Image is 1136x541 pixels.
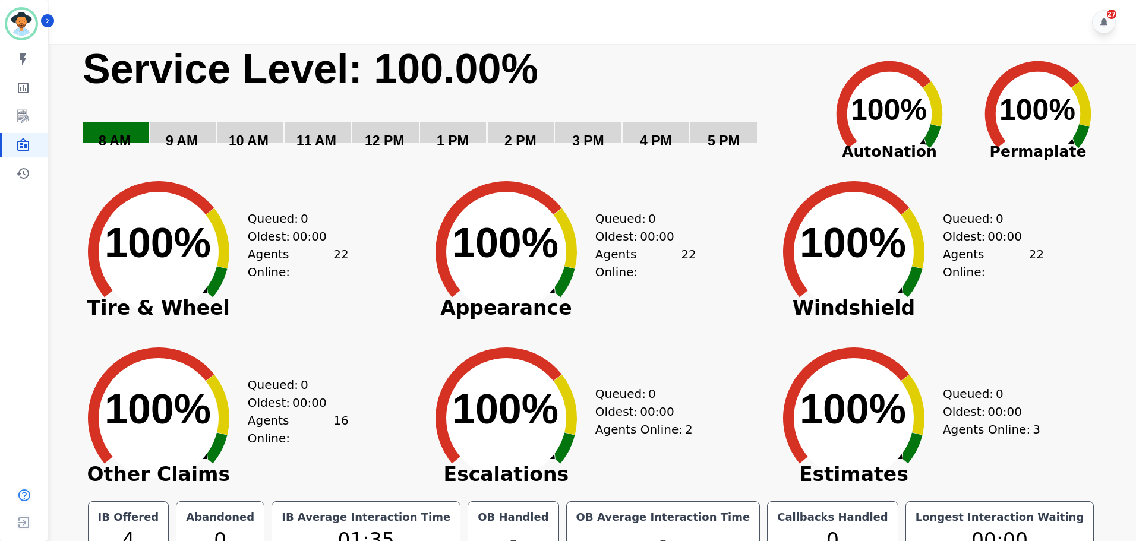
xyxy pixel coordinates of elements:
div: Agents Online: [595,245,696,281]
div: Longest Interaction Waiting [913,509,1087,526]
text: 3 PM [572,133,604,148]
text: 100% [452,220,558,266]
span: 00:00 [292,394,327,412]
span: Appearance [417,302,595,314]
div: Queued: [248,210,337,227]
text: 1 PM [437,133,469,148]
div: Queued: [595,210,684,227]
span: Permaplate [964,141,1112,163]
span: Estimates [765,469,943,480]
text: 100% [800,386,906,432]
text: 100% [999,93,1075,126]
text: 100% [851,93,927,126]
text: 12 PM [365,133,404,148]
span: 16 [333,412,348,447]
div: Oldest: [595,227,684,245]
div: Oldest: [943,403,1032,420]
span: Escalations [417,469,595,480]
span: 22 [333,245,348,281]
span: 0 [301,210,308,227]
div: Callbacks Handled [775,509,891,526]
div: IB Average Interaction Time [279,509,453,526]
span: 00:00 [640,403,674,420]
div: Queued: [595,385,684,403]
span: 22 [1028,245,1043,281]
span: Other Claims [70,469,248,480]
span: 00:00 [987,403,1022,420]
text: 8 AM [99,133,131,148]
text: Service Level: 100.00% [83,46,538,92]
img: Bordered avatar [7,10,36,38]
text: 4 PM [640,133,672,148]
div: OB Handled [475,509,551,526]
span: 0 [996,385,1004,403]
text: 9 AM [166,133,198,148]
div: Oldest: [943,227,1032,245]
div: Queued: [943,385,1032,403]
text: 100% [105,220,211,266]
span: 0 [996,210,1004,227]
div: Agents Online: [943,420,1044,438]
div: Oldest: [595,403,684,420]
span: 00:00 [292,227,327,245]
span: AutoNation [815,141,964,163]
span: 22 [681,245,696,281]
span: 2 [685,420,693,438]
div: Oldest: [248,394,337,412]
div: Agents Online: [943,245,1044,281]
text: 10 AM [229,133,269,148]
svg: Service Level: 0% [81,44,813,166]
text: 100% [800,220,906,266]
div: Agents Online: [248,245,349,281]
div: Oldest: [248,227,337,245]
span: 0 [301,376,308,394]
div: OB Average Interaction Time [574,509,753,526]
span: Windshield [765,302,943,314]
span: 0 [648,385,656,403]
div: Queued: [943,210,1032,227]
div: Agents Online: [595,420,696,438]
div: Abandoned [184,509,257,526]
text: 11 AM [296,133,336,148]
span: 00:00 [987,227,1022,245]
span: 3 [1033,420,1040,438]
span: 00:00 [640,227,674,245]
div: Queued: [248,376,337,394]
text: 100% [452,386,558,432]
div: 27 [1107,10,1116,19]
text: 100% [105,386,211,432]
div: Agents Online: [248,412,349,447]
span: 0 [648,210,656,227]
span: Tire & Wheel [70,302,248,314]
div: IB Offered [96,509,162,526]
text: 5 PM [708,133,740,148]
text: 2 PM [504,133,537,148]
